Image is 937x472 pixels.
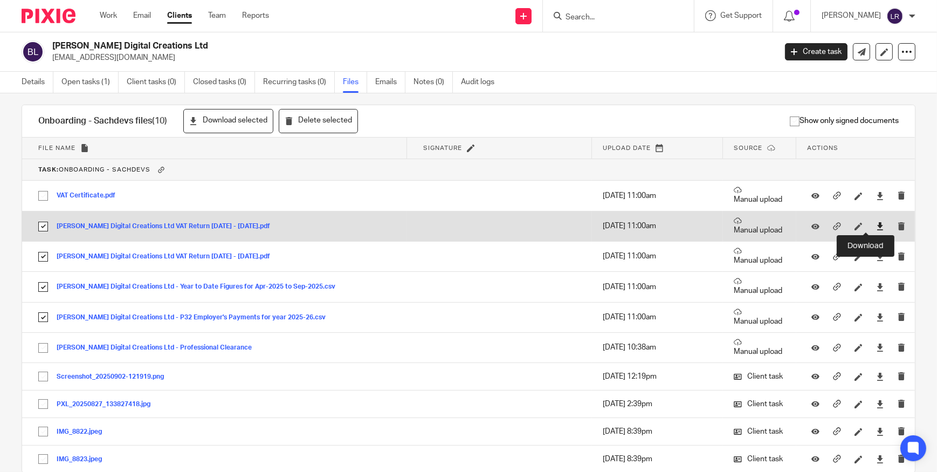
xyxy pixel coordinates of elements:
[33,186,53,206] input: Select
[603,399,712,409] p: [DATE] 2:39pm
[57,283,343,291] button: [PERSON_NAME] Digital Creations Ltd - Year to Date Figures for Apr-2025 to Sep-2025.csv
[33,307,53,327] input: Select
[57,344,260,352] button: [PERSON_NAME] Digital Creations Ltd - Professional Clearance
[57,253,278,261] button: [PERSON_NAME] Digital Creations Ltd VAT Return [DATE] - [DATE].pdf
[734,338,786,357] p: Manual upload
[57,192,123,200] button: VAT Certificate.pdf
[603,251,712,262] p: [DATE] 11:00am
[423,145,462,151] span: Signature
[876,190,884,201] a: Download
[734,371,786,382] p: Client task
[734,186,786,205] p: Manual upload
[603,312,712,323] p: [DATE] 11:00am
[876,221,884,231] a: Download
[22,40,44,63] img: svg%3E
[343,72,367,93] a: Files
[167,10,192,21] a: Clients
[279,109,358,133] button: Delete selected
[38,145,75,151] span: File name
[876,312,884,323] a: Download
[822,10,881,21] p: [PERSON_NAME]
[242,10,269,21] a: Reports
[263,72,335,93] a: Recurring tasks (0)
[22,72,53,93] a: Details
[38,167,59,173] b: Task:
[152,117,167,125] span: (10)
[790,115,899,126] span: Show only signed documents
[720,12,762,19] span: Get Support
[734,308,786,327] p: Manual upload
[886,8,904,25] img: svg%3E
[33,247,53,267] input: Select
[603,282,712,292] p: [DATE] 11:00am
[734,399,786,409] p: Client task
[38,115,167,127] h1: Onboarding - Sachdevs files
[52,52,769,63] p: [EMAIL_ADDRESS][DOMAIN_NAME]
[193,72,255,93] a: Closed tasks (0)
[57,314,334,321] button: [PERSON_NAME] Digital Creations Ltd - P32 Employer's Payments for year 2025-26.csv
[734,247,786,266] p: Manual upload
[100,10,117,21] a: Work
[876,251,884,262] a: Download
[734,426,786,437] p: Client task
[876,371,884,382] a: Download
[785,43,848,60] a: Create task
[38,167,150,173] span: Onboarding - Sachdevs
[603,145,651,151] span: Upload date
[876,426,884,437] a: Download
[57,223,278,230] button: [PERSON_NAME] Digital Creations Ltd VAT Return [DATE] - [DATE].pdf
[133,10,151,21] a: Email
[734,145,762,151] span: Source
[807,145,838,151] span: Actions
[734,217,786,236] p: Manual upload
[876,282,884,292] a: Download
[375,72,405,93] a: Emails
[57,401,159,408] button: PXL_20250827_133827418.jpg
[33,394,53,414] input: Select
[564,13,662,23] input: Search
[33,277,53,297] input: Select
[52,40,625,52] h2: [PERSON_NAME] Digital Creations Ltd
[734,277,786,296] p: Manual upload
[603,221,712,231] p: [DATE] 11:00am
[734,454,786,464] p: Client task
[876,399,884,409] a: Download
[57,456,110,463] button: IMG_8823.jpeg
[414,72,453,93] a: Notes (0)
[22,9,75,23] img: Pixie
[876,343,884,353] a: Download
[33,338,53,358] input: Select
[603,371,712,382] p: [DATE] 12:19pm
[61,72,119,93] a: Open tasks (1)
[183,109,273,133] button: Download selected
[57,428,110,436] button: IMG_8822.jpeg
[33,421,53,442] input: Select
[57,373,172,381] button: Screenshot_20250902-121919.png
[603,454,712,464] p: [DATE] 8:39pm
[603,342,712,353] p: [DATE] 10:38am
[33,366,53,387] input: Select
[127,72,185,93] a: Client tasks (0)
[461,72,502,93] a: Audit logs
[603,426,712,437] p: [DATE] 8:39pm
[208,10,226,21] a: Team
[33,216,53,237] input: Select
[876,454,884,464] a: Download
[33,449,53,469] input: Select
[603,190,712,201] p: [DATE] 11:00am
